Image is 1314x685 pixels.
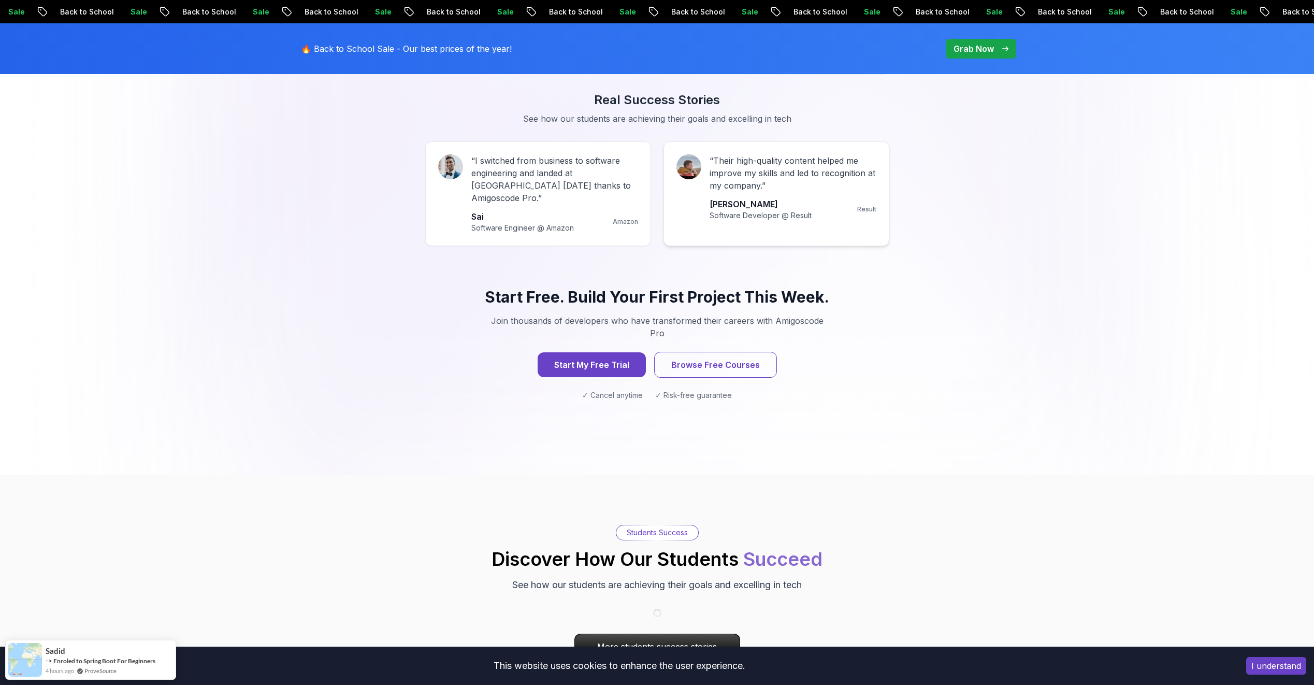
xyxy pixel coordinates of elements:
[450,288,864,306] h3: Start Free. Build Your First Project This Week.
[171,7,241,17] p: Back to School
[438,154,463,179] img: Sai
[538,7,608,17] p: Back to School
[660,7,730,17] p: Back to School
[512,578,802,592] p: See how our students are achieving their goals and excelling in tech
[608,7,641,17] p: Sale
[582,390,643,401] span: ✓ Cancel anytime
[954,42,994,55] p: Grab Now
[676,154,701,179] img: Amir
[471,154,638,204] p: “ I switched from business to software engineering and landed at [GEOGRAPHIC_DATA] [DATE] thanks ...
[415,7,486,17] p: Back to School
[627,527,688,538] p: Students Success
[486,7,519,17] p: Sale
[53,657,155,665] a: Enroled to Spring Boot For Beginners
[483,315,831,339] p: Join thousands of developers who have transformed their careers with Amigoscode Pro
[655,390,732,401] span: ✓ Risk-free guarantee
[857,205,876,213] p: Result
[84,666,117,675] a: ProveSource
[471,223,574,233] p: Software Engineer @ Amazon
[743,548,822,570] span: Succeed
[46,647,65,655] span: Sadid
[293,7,364,17] p: Back to School
[8,643,42,677] img: provesource social proof notification image
[46,666,74,675] span: 4 hours ago
[1149,7,1219,17] p: Back to School
[538,352,646,377] button: Start My Free Trial
[975,7,1008,17] p: Sale
[710,198,812,210] p: [PERSON_NAME]
[241,7,275,17] p: Sale
[492,549,822,569] h2: Discover How Our Students
[710,210,812,221] p: Software Developer @ Result
[471,210,574,223] p: Sai
[654,352,777,378] button: Browse Free Courses
[119,7,152,17] p: Sale
[710,154,876,192] p: “ Their high-quality content helped me improve my skills and led to recognition at my company. ”
[364,7,397,17] p: Sale
[574,634,740,660] a: More students success stories
[1246,657,1306,675] button: Accept cookies
[483,112,831,125] p: See how our students are achieving their goals and excelling in tech
[730,7,763,17] p: Sale
[46,657,52,665] span: ->
[49,7,119,17] p: Back to School
[295,92,1020,108] h3: Real Success Stories
[613,218,638,226] p: Amazon
[904,7,975,17] p: Back to School
[8,654,1231,677] div: This website uses cookies to enhance the user experience.
[853,7,886,17] p: Sale
[1097,7,1130,17] p: Sale
[1219,7,1252,17] p: Sale
[782,7,853,17] p: Back to School
[1027,7,1097,17] p: Back to School
[301,42,512,55] p: 🔥 Back to School Sale - Our best prices of the year!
